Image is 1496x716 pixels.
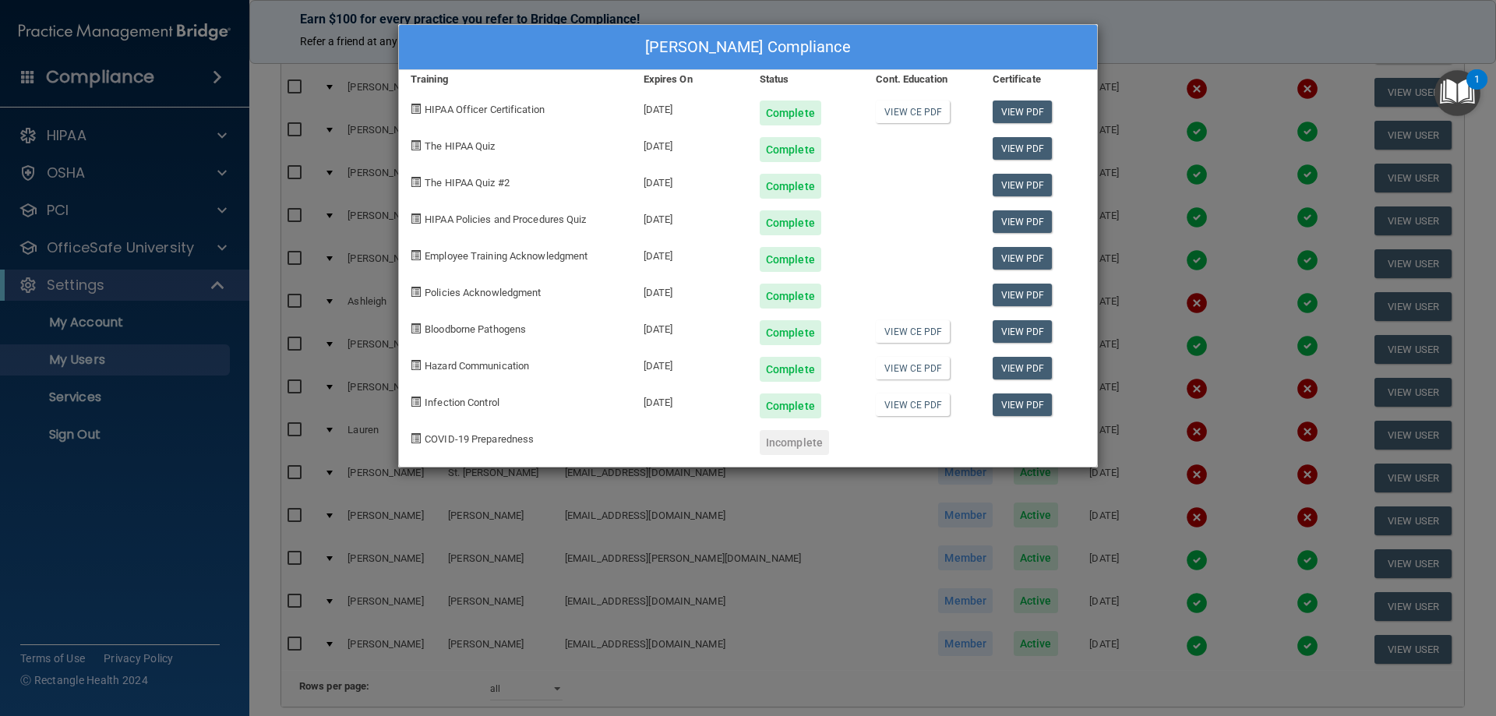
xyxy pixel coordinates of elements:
[993,174,1053,196] a: View PDF
[993,393,1053,416] a: View PDF
[425,433,534,445] span: COVID-19 Preparedness
[993,357,1053,379] a: View PDF
[760,393,821,418] div: Complete
[1474,79,1480,100] div: 1
[760,101,821,125] div: Complete
[760,137,821,162] div: Complete
[632,235,748,272] div: [DATE]
[425,177,510,189] span: The HIPAA Quiz #2
[760,320,821,345] div: Complete
[993,210,1053,233] a: View PDF
[760,210,821,235] div: Complete
[425,397,499,408] span: Infection Control
[876,393,950,416] a: View CE PDF
[632,70,748,89] div: Expires On
[876,101,950,123] a: View CE PDF
[632,199,748,235] div: [DATE]
[425,360,529,372] span: Hazard Communication
[760,247,821,272] div: Complete
[399,70,632,89] div: Training
[981,70,1097,89] div: Certificate
[876,320,950,343] a: View CE PDF
[632,125,748,162] div: [DATE]
[876,357,950,379] a: View CE PDF
[632,272,748,309] div: [DATE]
[425,213,586,225] span: HIPAA Policies and Procedures Quiz
[993,137,1053,160] a: View PDF
[425,104,545,115] span: HIPAA Officer Certification
[993,247,1053,270] a: View PDF
[425,140,495,152] span: The HIPAA Quiz
[748,70,864,89] div: Status
[399,25,1097,70] div: [PERSON_NAME] Compliance
[425,323,526,335] span: Bloodborne Pathogens
[993,284,1053,306] a: View PDF
[425,250,587,262] span: Employee Training Acknowledgment
[632,89,748,125] div: [DATE]
[993,320,1053,343] a: View PDF
[632,309,748,345] div: [DATE]
[632,162,748,199] div: [DATE]
[864,70,980,89] div: Cont. Education
[1434,70,1480,116] button: Open Resource Center, 1 new notification
[760,430,829,455] div: Incomplete
[632,345,748,382] div: [DATE]
[632,382,748,418] div: [DATE]
[993,101,1053,123] a: View PDF
[760,174,821,199] div: Complete
[760,357,821,382] div: Complete
[425,287,541,298] span: Policies Acknowledgment
[760,284,821,309] div: Complete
